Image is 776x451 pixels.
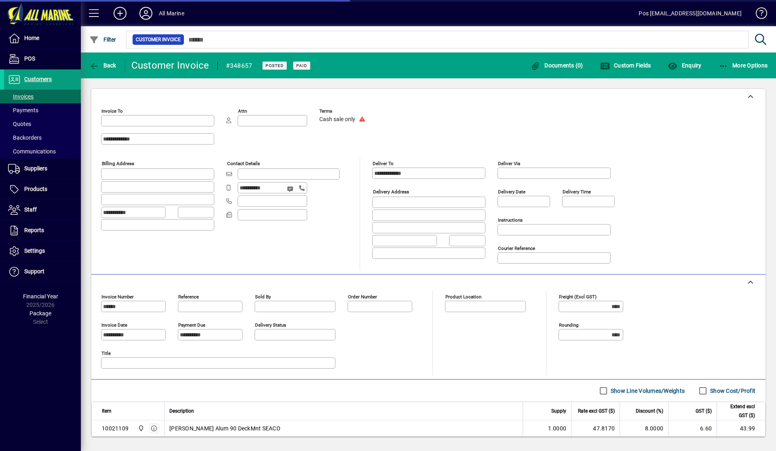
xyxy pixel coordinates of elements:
span: Item [102,407,112,415]
mat-label: Delivery date [498,189,525,195]
span: Filter [89,36,116,43]
div: Customer Invoice [131,59,209,72]
div: All Marine [159,7,184,20]
span: Supply [551,407,566,415]
td: 8.0000 [620,420,668,436]
mat-label: Deliver via [498,161,520,166]
button: More Options [717,58,770,73]
mat-label: Reference [178,294,199,300]
a: Settings [4,241,81,261]
mat-label: Invoice number [101,294,134,300]
button: Filter [87,32,118,47]
span: Products [24,186,47,192]
a: Home [4,28,81,48]
span: Communications [8,148,56,155]
mat-label: Instructions [498,217,523,223]
mat-label: Title [101,350,111,356]
span: Rate excl GST ($) [578,407,615,415]
label: Show Line Volumes/Weights [609,387,685,395]
span: Quotes [8,121,31,127]
span: Reports [24,227,44,233]
span: Custom Fields [600,62,651,69]
span: Back [89,62,116,69]
span: Customer Invoice [136,36,181,44]
div: 47.8170 [576,424,615,432]
a: Suppliers [4,159,81,179]
span: Discount (%) [636,407,663,415]
span: 1.0000 [548,424,567,432]
mat-label: Payment due [178,322,205,328]
span: Home [24,35,39,41]
span: GST ($) [696,407,712,415]
td: 6.60 [668,420,717,436]
mat-label: Rounding [559,322,578,328]
a: Staff [4,200,81,220]
span: Extend excl GST ($) [722,402,755,420]
span: Backorders [8,134,42,141]
div: Pos [EMAIL_ADDRESS][DOMAIN_NAME] [639,7,742,20]
span: Suppliers [24,165,47,172]
span: More Options [719,62,768,69]
mat-label: Invoice To [101,108,123,114]
div: #348657 [226,59,253,72]
button: Custom Fields [598,58,653,73]
a: Products [4,179,81,199]
span: Staff [24,206,37,213]
span: Settings [24,248,45,254]
mat-label: Product location [445,294,481,300]
mat-label: Order number [348,294,377,300]
span: Cash sale only [319,116,355,123]
td: 43.99 [717,420,765,436]
mat-label: Courier Reference [498,245,535,251]
mat-label: Freight (excl GST) [559,294,597,300]
button: Back [87,58,118,73]
mat-label: Deliver To [373,161,394,166]
mat-label: Attn [238,108,247,114]
span: Description [169,407,194,415]
a: Reports [4,220,81,241]
mat-label: Sold by [255,294,271,300]
button: Add [107,6,133,21]
span: Terms [319,109,368,114]
span: [PERSON_NAME] Alum 90 DeckMnt SEACO [169,424,280,432]
mat-label: Delivery time [563,189,591,195]
a: Invoices [4,90,81,103]
span: POS [24,55,35,62]
mat-label: Delivery status [255,322,286,328]
span: Support [24,268,44,275]
div: 10021109 [102,424,129,432]
a: Quotes [4,117,81,131]
span: Package [30,310,51,317]
a: POS [4,49,81,69]
span: Payments [8,107,38,113]
a: Backorders [4,131,81,145]
span: Paid [296,63,307,68]
button: Documents (0) [529,58,585,73]
a: Communications [4,145,81,158]
a: Support [4,262,81,282]
button: Enquiry [666,58,703,73]
span: Posted [266,63,284,68]
label: Show Cost/Profit [709,387,755,395]
span: Enquiry [668,62,701,69]
app-page-header-button: Back [81,58,125,73]
span: Customers [24,76,52,82]
button: Send SMS [281,179,301,199]
span: Invoices [8,93,34,100]
a: Payments [4,103,81,117]
span: Port Road [136,424,145,433]
button: Profile [133,6,159,21]
span: Documents (0) [531,62,583,69]
a: Knowledge Base [750,2,766,28]
span: Financial Year [23,293,58,300]
mat-label: Invoice date [101,322,127,328]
